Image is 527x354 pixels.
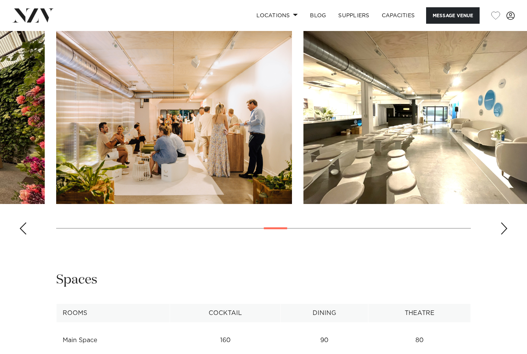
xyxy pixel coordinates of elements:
[250,7,304,24] a: Locations
[57,331,170,350] td: Main Space
[368,304,471,323] th: Theatre
[426,7,480,24] button: Message Venue
[368,331,471,350] td: 80
[56,31,292,204] swiper-slide: 16 / 30
[376,7,421,24] a: Capacities
[281,304,368,323] th: Dining
[170,304,281,323] th: Cocktail
[170,331,281,350] td: 160
[56,271,97,289] h2: Spaces
[281,331,368,350] td: 90
[304,7,332,24] a: BLOG
[332,7,375,24] a: SUPPLIERS
[57,304,170,323] th: Rooms
[12,8,54,22] img: nzv-logo.png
